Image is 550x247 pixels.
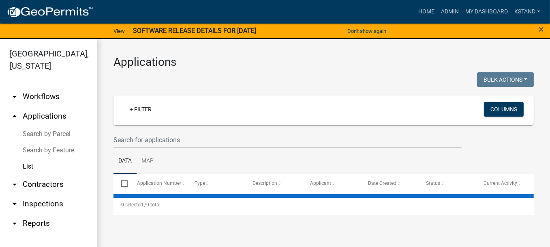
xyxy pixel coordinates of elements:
[137,180,181,186] span: Application Number
[484,102,524,117] button: Columns
[187,174,245,193] datatable-header-cell: Type
[10,111,19,121] i: arrow_drop_up
[438,4,462,19] a: Admin
[113,55,534,69] h3: Applications
[477,72,534,87] button: Bulk Actions
[368,180,396,186] span: Date Created
[310,180,332,186] span: Applicant
[113,148,137,174] a: Data
[113,174,129,193] datatable-header-cell: Select
[415,4,438,19] a: Home
[484,180,518,186] span: Current Activity
[113,132,462,148] input: Search for applications
[10,180,19,189] i: arrow_drop_down
[110,24,128,38] a: View
[245,174,303,193] datatable-header-cell: Description
[539,24,544,34] button: Close
[302,174,360,193] datatable-header-cell: Applicant
[10,219,19,228] i: arrow_drop_down
[195,180,205,186] span: Type
[539,24,544,35] span: ×
[344,24,389,38] button: Don't show again
[113,195,534,215] div: 0 total
[123,102,158,117] a: + Filter
[121,202,146,208] span: 0 selected /
[10,199,19,209] i: arrow_drop_down
[426,180,440,186] span: Status
[360,174,418,193] datatable-header-cell: Date Created
[133,27,256,35] strong: SOFTWARE RELEASE DETAILS FOR [DATE]
[10,92,19,102] i: arrow_drop_down
[418,174,476,193] datatable-header-cell: Status
[137,148,158,174] a: Map
[476,174,534,193] datatable-header-cell: Current Activity
[511,4,544,19] a: kstand
[253,180,277,186] span: Description
[129,174,187,193] datatable-header-cell: Application Number
[462,4,511,19] a: My Dashboard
